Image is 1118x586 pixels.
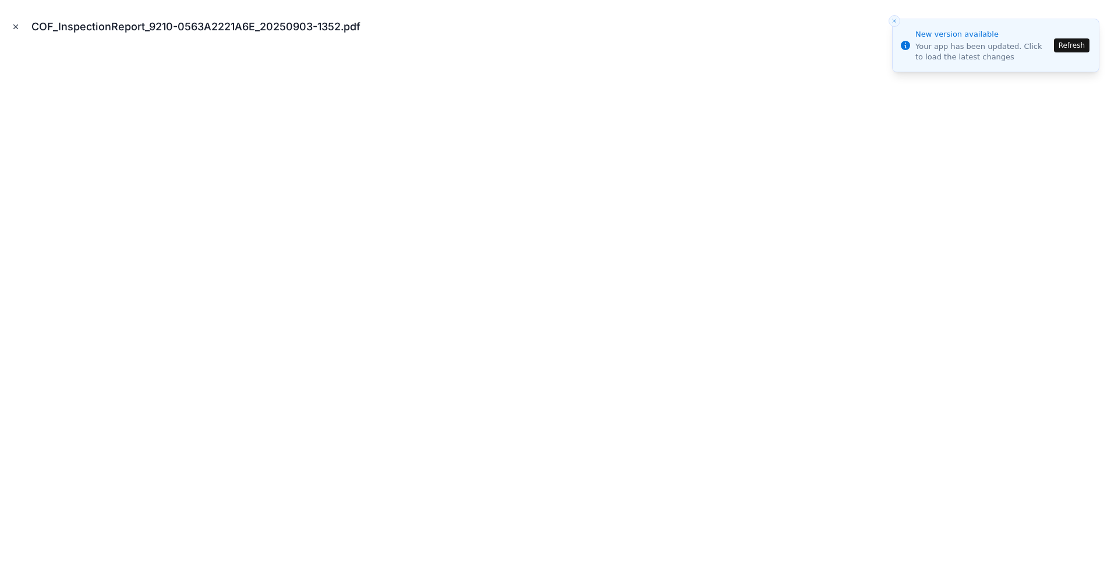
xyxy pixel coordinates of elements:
[1054,38,1089,52] button: Refresh
[915,41,1050,62] div: Your app has been updated. Click to load the latest changes
[915,29,1050,40] div: New version available
[9,49,1109,577] iframe: pdf-iframe
[9,20,22,33] button: Close modal
[889,15,900,27] button: Close toast
[31,19,370,35] div: COF_InspectionReport_9210-0563A2221A6E_20250903-1352.pdf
